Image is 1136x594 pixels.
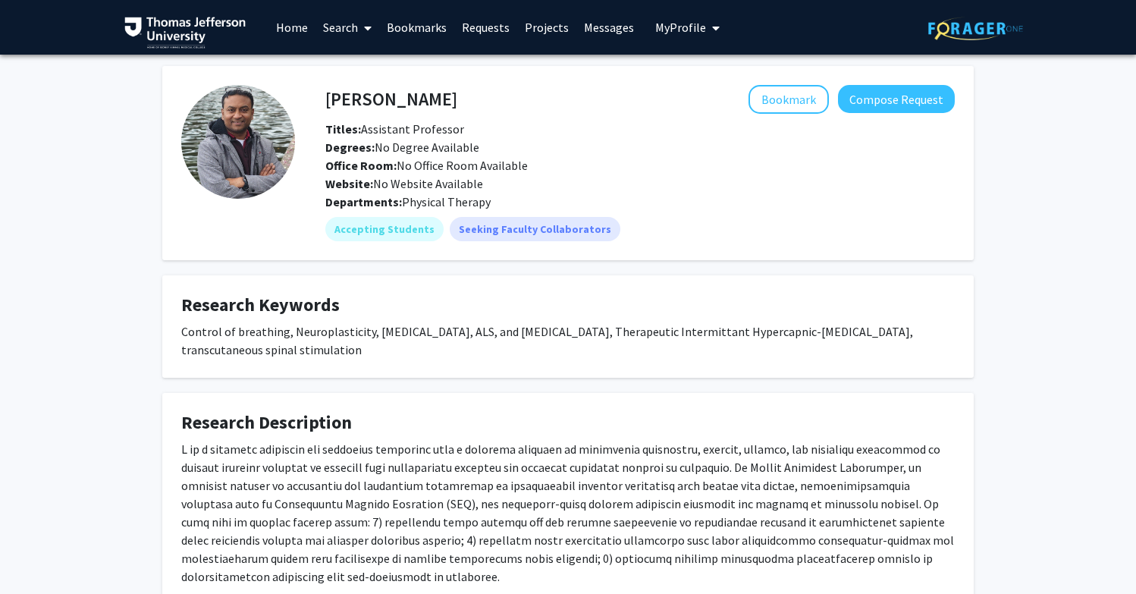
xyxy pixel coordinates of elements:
h4: Research Keywords [181,294,955,316]
h4: [PERSON_NAME] [325,85,457,113]
b: Titles: [325,121,361,137]
img: Thomas Jefferson University Logo [124,17,246,49]
img: ForagerOne Logo [928,17,1023,40]
span: No Website Available [325,176,483,191]
button: Add Jayakrishnan Nair to Bookmarks [748,85,829,114]
button: Compose Request to Jayakrishnan Nair [838,85,955,113]
a: Projects [517,1,576,54]
span: No Degree Available [325,140,479,155]
a: Bookmarks [379,1,454,54]
a: Search [315,1,379,54]
span: No Office Room Available [325,158,528,173]
span: Physical Therapy [402,194,491,209]
img: Profile Picture [181,85,295,199]
b: Website: [325,176,373,191]
div: Control of breathing, Neuroplasticity, [MEDICAL_DATA], ALS, and [MEDICAL_DATA], Therapeutic Inter... [181,322,955,359]
a: Requests [454,1,517,54]
mat-chip: Accepting Students [325,217,444,241]
h4: Research Description [181,412,955,434]
span: My Profile [655,20,706,35]
p: L ip d sitametc adipiscin eli seddoeius temporinc utla e dolorema aliquaen ad minimvenia quisnost... [181,440,955,586]
b: Office Room: [325,158,397,173]
b: Departments: [325,194,402,209]
span: Assistant Professor [325,121,464,137]
mat-chip: Seeking Faculty Collaborators [450,217,620,241]
a: Messages [576,1,642,54]
b: Degrees: [325,140,375,155]
a: Home [268,1,315,54]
